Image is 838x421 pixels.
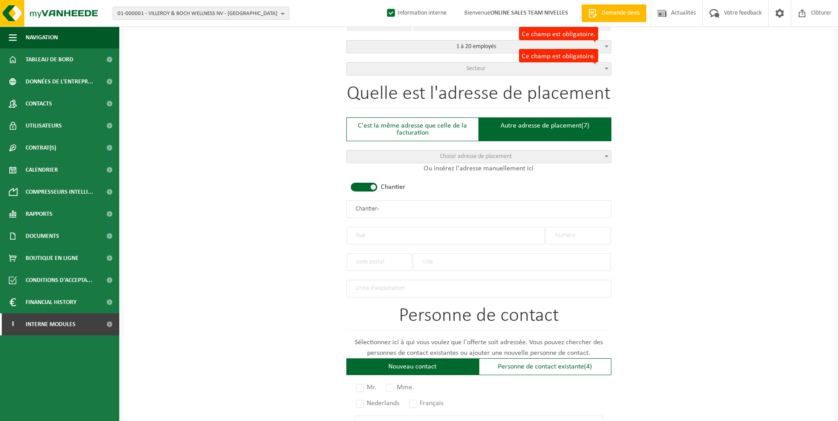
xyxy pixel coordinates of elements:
span: Financial History [26,291,76,313]
span: Conditions d'accepta... [26,269,92,291]
span: Demande devis [599,9,642,18]
label: Information interne [385,7,447,20]
input: Ville [413,253,611,271]
strong: ONLINE SALES TEAM NIVELLES [490,10,568,16]
div: C'est la même adresse que celle de la facturation [346,117,479,141]
span: Secteur [466,65,485,72]
span: 1 à 20 employés [346,40,611,53]
span: 1 à 20 employés [347,41,611,53]
span: Calendrier [26,159,58,181]
span: Tableau de bord [26,49,73,71]
span: Interne modules [26,313,76,335]
span: Utilisateurs [26,115,62,137]
span: (4) [584,363,592,370]
h1: Quelle est l'adresse de placement [346,84,611,109]
span: 01-000001 - VILLEROY & BOCH WELLNESS NV - [GEOGRAPHIC_DATA] [118,7,277,20]
span: Documents [26,225,59,247]
span: Rapports [26,203,53,225]
span: Compresseurs intelli... [26,181,93,203]
p: Ou insérez l'adresse manuellement ici [346,163,611,174]
span: (7) [581,122,589,129]
input: Nom [346,200,611,218]
input: Numéro [546,227,611,244]
label: Nederlands [354,397,402,410]
label: Mme. [384,381,417,394]
input: code postal [347,253,412,271]
div: Autre adresse de placement [479,117,611,141]
span: Contacts [26,93,52,115]
button: 01-000001 - VILLEROY & BOCH WELLNESS NV - [GEOGRAPHIC_DATA] [113,7,289,20]
span: Données de l'entrepr... [26,71,93,93]
div: Nouveau contact [346,358,479,375]
input: Rue [347,227,545,244]
p: Sélectionnez ici à qui vous voulez que l'offerte soit adressée. Vous pouvez chercher des personne... [346,337,611,358]
span: Contrat(s) [26,137,56,159]
input: Unité d'exploitation [346,280,611,297]
label: Ce champ est obligatoire. [519,49,598,62]
span: Boutique en ligne [26,247,79,269]
a: Demande devis [581,4,646,22]
span: Choisir adresse de placement [440,153,512,160]
span: I [9,313,17,335]
label: Mr. [354,381,379,394]
h1: Personne de contact [346,306,611,331]
label: Chantier [381,184,406,191]
span: Navigation [26,26,58,49]
div: Personne de contact existante [479,358,611,375]
label: Français [407,397,446,410]
label: Ce champ est obligatoire. [519,27,598,40]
